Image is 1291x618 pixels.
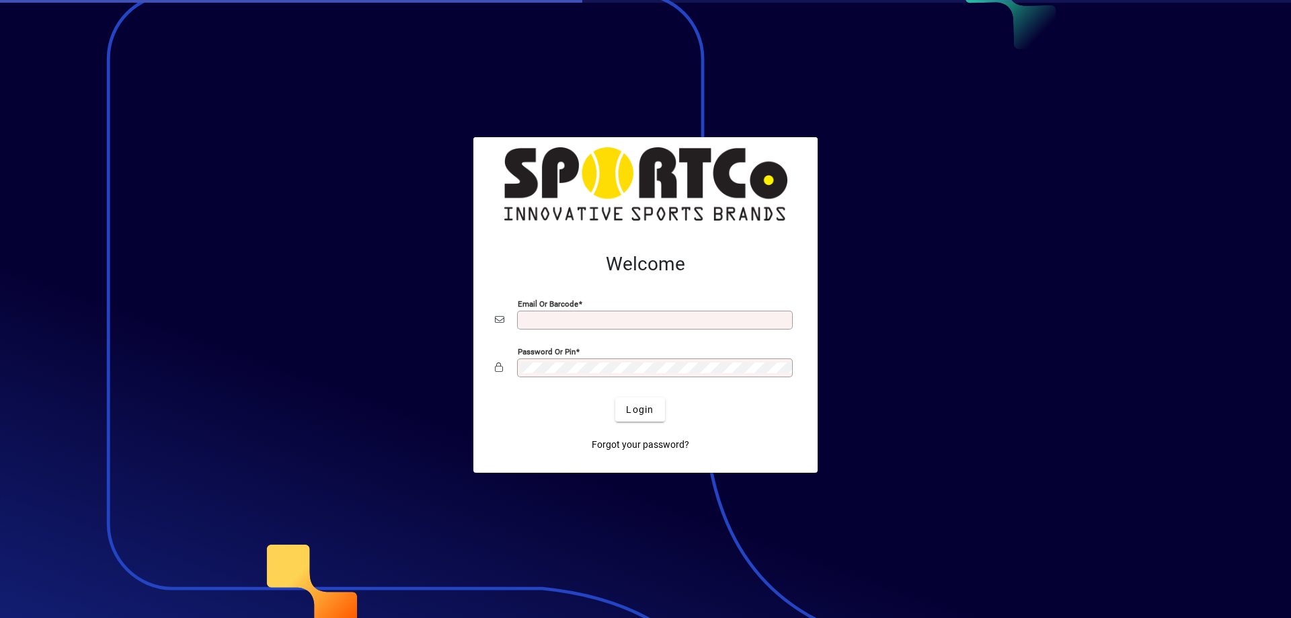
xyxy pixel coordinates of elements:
[518,347,576,356] mat-label: Password or Pin
[495,253,796,276] h2: Welcome
[518,299,578,309] mat-label: Email or Barcode
[626,403,654,417] span: Login
[586,432,695,457] a: Forgot your password?
[592,438,689,452] span: Forgot your password?
[615,397,664,422] button: Login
